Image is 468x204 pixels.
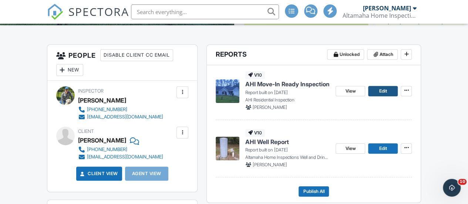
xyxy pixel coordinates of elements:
a: [EMAIL_ADDRESS][DOMAIN_NAME] [78,153,163,161]
a: Leaflet [370,20,387,24]
div: Altamaha Home Inspections, LLC [343,12,417,19]
div: [PHONE_NUMBER] [87,147,127,153]
div: [PHONE_NUMBER] [87,107,127,113]
a: [PHONE_NUMBER] [78,146,163,153]
img: The Best Home Inspection Software - Spectora [47,4,63,20]
a: SPECTORA [47,10,129,26]
a: © MapTiler [390,20,410,24]
div: [PERSON_NAME] [363,4,411,12]
span: 10 [458,179,467,185]
div: [PERSON_NAME] [78,95,126,106]
span: Client [78,128,94,134]
input: Search everything... [131,4,279,19]
a: [PHONE_NUMBER] [78,106,163,113]
span: SPECTORA [68,4,129,19]
h3: People [47,45,198,81]
div: [EMAIL_ADDRESS][DOMAIN_NAME] [87,154,163,160]
span: | [388,20,389,24]
iframe: Intercom live chat [443,179,461,197]
div: [PERSON_NAME] [78,135,126,146]
a: Client View [79,170,118,177]
a: [EMAIL_ADDRESS][DOMAIN_NAME] [78,113,163,121]
div: New [56,64,83,76]
div: Disable Client CC Email [100,49,173,61]
span: Inspector [78,88,104,94]
a: © OpenStreetMap contributors [411,20,466,24]
div: [EMAIL_ADDRESS][DOMAIN_NAME] [87,114,163,120]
